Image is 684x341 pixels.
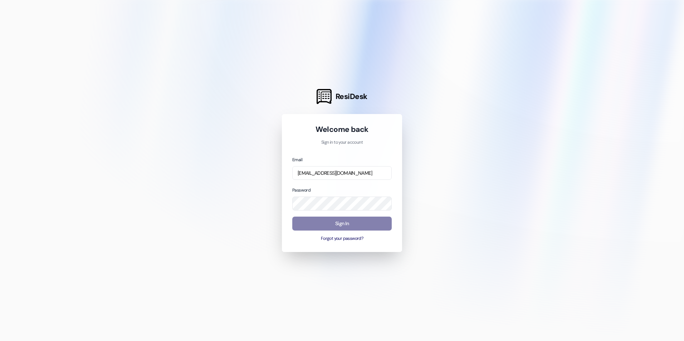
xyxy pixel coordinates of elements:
[292,236,392,242] button: Forgot your password?
[292,217,392,231] button: Sign In
[317,89,332,104] img: ResiDesk Logo
[292,157,302,163] label: Email
[292,139,392,146] p: Sign in to your account
[292,187,311,193] label: Password
[292,124,392,134] h1: Welcome back
[292,166,392,180] input: name@example.com
[336,92,367,102] span: ResiDesk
